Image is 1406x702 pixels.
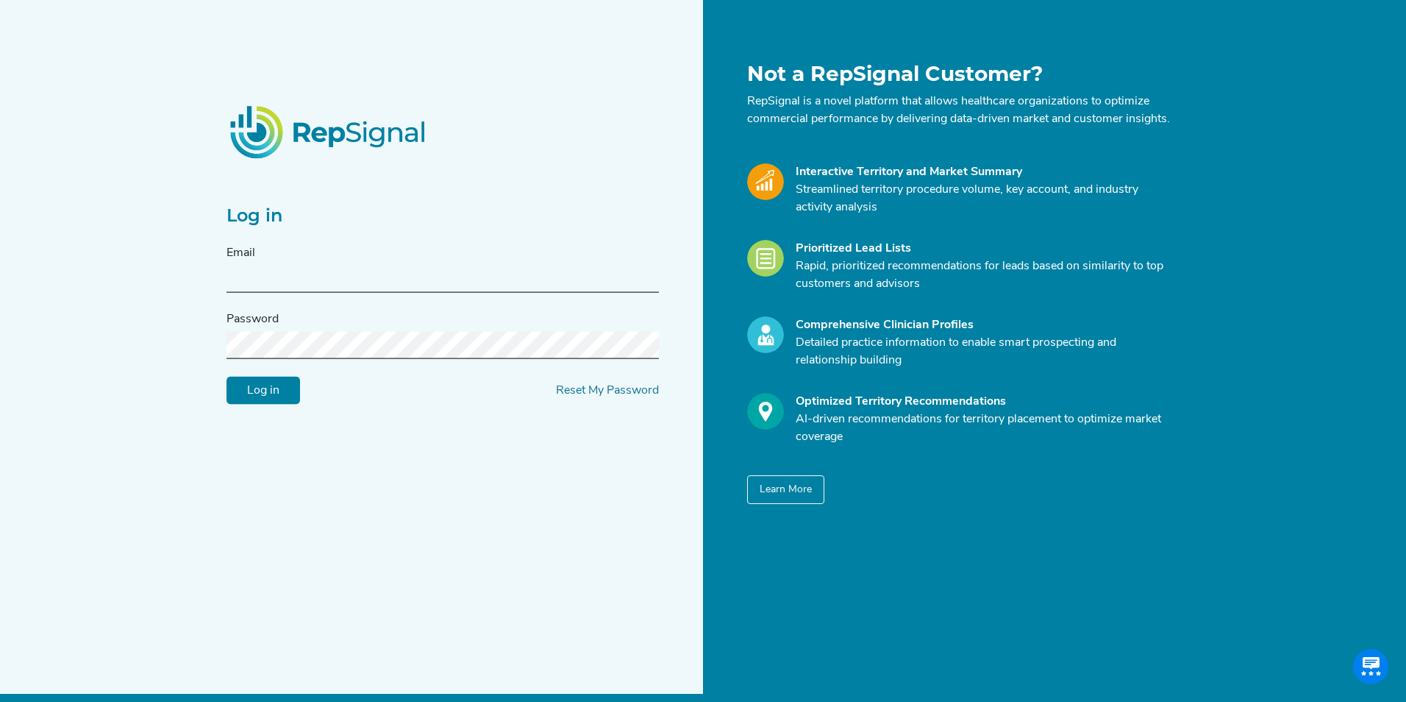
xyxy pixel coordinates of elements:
[226,311,279,328] label: Password
[212,88,446,176] img: RepSignalLogo.20539ed3.png
[747,163,784,200] img: Market_Icon.a700a4ad.svg
[226,377,300,405] input: Log in
[796,163,1171,181] div: Interactive Territory and Market Summary
[747,393,784,430] img: Optimize_Icon.261f85db.svg
[796,316,1171,334] div: Comprehensive Clinician Profiles
[796,334,1171,369] p: Detailed practice information to enable smart prospecting and relationship building
[226,205,659,227] h2: Log in
[796,240,1171,258] div: Prioritized Lead Lists
[747,316,784,353] img: Profile_Icon.739e2aba.svg
[747,475,824,504] button: Learn More
[796,258,1171,293] p: Rapid, prioritized recommendations for leads based on similarity to top customers and advisors
[747,93,1171,128] p: RepSignal is a novel platform that allows healthcare organizations to optimize commercial perform...
[796,393,1171,411] div: Optimized Territory Recommendations
[747,240,784,277] img: Leads_Icon.28e8c528.svg
[796,181,1171,216] p: Streamlined territory procedure volume, key account, and industry activity analysis
[796,411,1171,446] p: AI-driven recommendations for territory placement to optimize market coverage
[747,62,1171,87] h1: Not a RepSignal Customer?
[556,385,659,397] a: Reset My Password
[226,244,255,262] label: Email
